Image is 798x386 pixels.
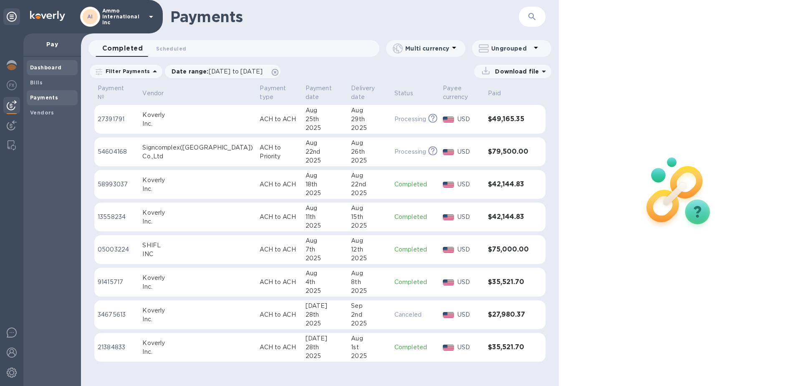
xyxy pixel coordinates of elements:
h3: $42,144.83 [488,180,529,188]
div: 2025 [351,221,388,230]
div: 2025 [306,319,344,328]
p: ACH to ACH [260,180,298,189]
span: Scheduled [156,44,186,53]
div: 2025 [306,287,344,295]
p: Payment date [306,84,333,102]
div: Aug [351,334,388,343]
h3: $42,144.83 [488,213,529,221]
p: ACH to ACH [260,278,298,287]
b: Payments [30,94,58,101]
p: Ammo international inc [102,8,144,25]
p: 13558234 [98,213,136,221]
div: Aug [351,204,388,213]
div: Unpin categories [3,8,20,25]
p: ACH to ACH [260,245,298,254]
div: 2025 [351,287,388,295]
p: Completed [394,213,436,221]
div: Signcomplex([GEOGRAPHIC_DATA]) [142,143,253,152]
p: 21384833 [98,343,136,352]
div: Aug [306,236,344,245]
p: USD [457,343,481,352]
div: 2025 [351,156,388,165]
div: 2025 [351,254,388,263]
p: Payment type [260,84,288,102]
p: 91415717 [98,278,136,287]
b: AI [87,13,93,20]
span: Completed [102,43,143,54]
span: Status [394,89,424,98]
h3: $35,521.70 [488,278,529,286]
div: 11th [306,213,344,221]
div: Koverly [142,274,253,282]
p: ACH to ACH [260,310,298,319]
p: Processing [394,147,426,156]
div: 15th [351,213,388,221]
div: Aug [306,106,344,115]
img: USD [443,279,454,285]
div: Sep [351,302,388,310]
h3: $27,980.37 [488,311,529,319]
div: 2025 [351,352,388,361]
img: USD [443,149,454,155]
span: Delivery date [351,84,388,102]
b: Vendors [30,109,54,116]
p: USD [457,310,481,319]
div: [DATE] [306,334,344,343]
div: Aug [306,269,344,278]
p: Delivery date [351,84,377,102]
div: 2025 [306,254,344,263]
img: USD [443,247,454,253]
img: USD [443,345,454,350]
h3: $35,521.70 [488,343,529,351]
div: 7th [306,245,344,254]
b: Dashboard [30,64,62,71]
p: Vendor [142,89,164,98]
div: 2025 [351,319,388,328]
img: Logo [30,11,65,21]
p: Completed [394,245,436,254]
img: USD [443,312,454,318]
div: 2025 [351,189,388,198]
div: 2025 [306,124,344,132]
div: INC [142,250,253,259]
p: 54604168 [98,147,136,156]
div: Date range:[DATE] to [DATE] [165,65,280,78]
div: 2025 [306,352,344,361]
p: USD [457,115,481,124]
img: USD [443,214,454,220]
div: Co.,Ltd [142,152,253,161]
p: USD [457,147,481,156]
span: Payment type [260,84,298,102]
div: Inc. [142,348,253,356]
p: Completed [394,278,436,287]
div: Koverly [142,339,253,348]
h3: $79,500.00 [488,148,529,156]
span: Vendor [142,89,174,98]
p: Completed [394,343,436,352]
div: 29th [351,115,388,124]
div: Inc. [142,282,253,291]
p: 34675613 [98,310,136,319]
div: [DATE] [306,302,344,310]
h3: $49,165.35 [488,115,529,123]
div: 2025 [306,221,344,230]
p: USD [457,278,481,287]
p: USD [457,245,481,254]
b: Bills [30,79,43,86]
p: Processing [394,115,426,124]
span: [DATE] to [DATE] [209,68,263,75]
div: 2025 [306,156,344,165]
img: USD [443,117,454,122]
div: 22nd [306,147,344,156]
p: Filter Payments [102,68,150,75]
p: USD [457,213,481,221]
div: 18th [306,180,344,189]
div: 2nd [351,310,388,319]
p: 58993037 [98,180,136,189]
div: 25th [306,115,344,124]
div: 1st [351,343,388,352]
img: Foreign exchange [7,80,17,90]
h3: $75,000.00 [488,246,529,254]
p: ACH to ACH [260,343,298,352]
div: 28th [306,343,344,352]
